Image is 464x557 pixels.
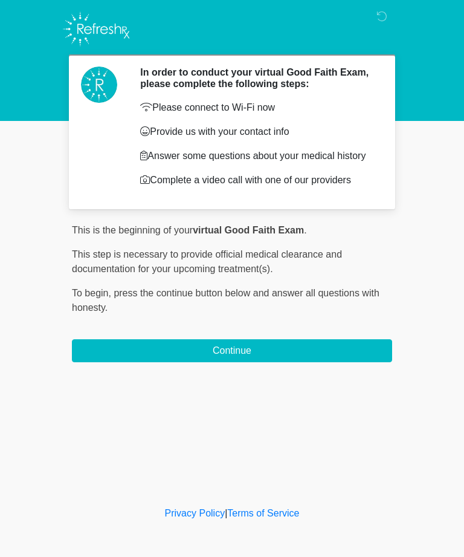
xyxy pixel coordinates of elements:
[72,249,342,274] span: This step is necessary to provide official medical clearance and documentation for your upcoming ...
[165,508,225,518] a: Privacy Policy
[140,67,374,90] h2: In order to conduct your virtual Good Faith Exam, please complete the following steps:
[72,339,392,362] button: Continue
[140,125,374,139] p: Provide us with your contact info
[72,288,114,298] span: To begin,
[60,9,133,49] img: Refresh RX Logo
[140,149,374,163] p: Answer some questions about your medical history
[193,225,304,235] strong: virtual Good Faith Exam
[225,508,227,518] a: |
[72,225,193,235] span: This is the beginning of your
[81,67,117,103] img: Agent Avatar
[304,225,306,235] span: .
[227,508,299,518] a: Terms of Service
[140,173,374,187] p: Complete a video call with one of our providers
[140,100,374,115] p: Please connect to Wi-Fi now
[72,288,379,313] span: press the continue button below and answer all questions with honesty.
